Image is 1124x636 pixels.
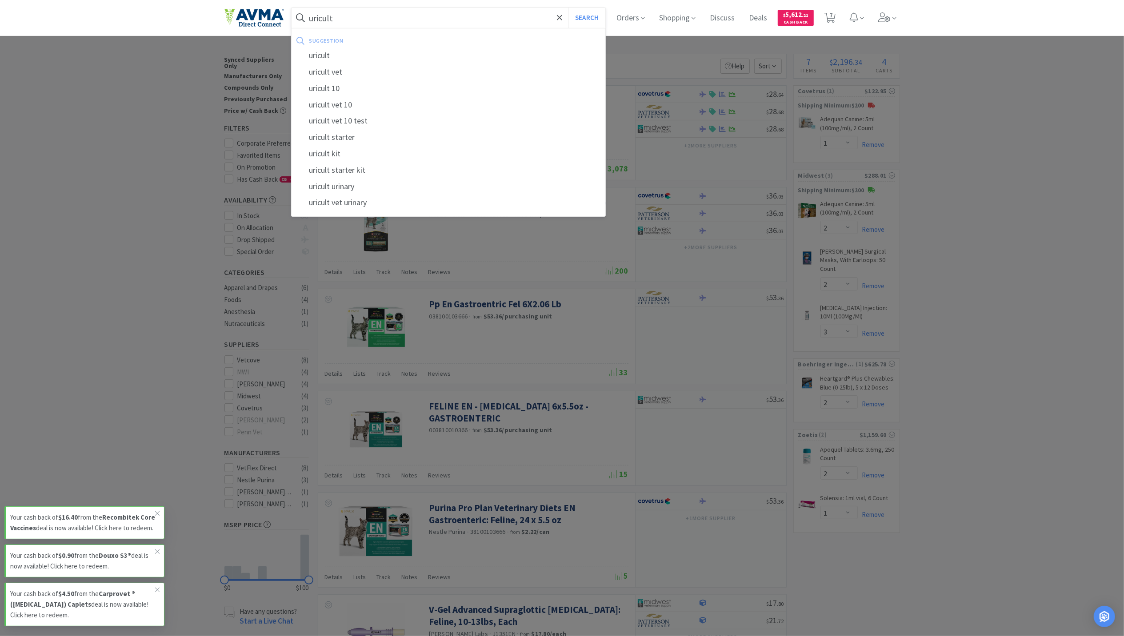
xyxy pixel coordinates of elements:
a: Deals [745,14,771,22]
div: uricult vet [292,64,606,80]
span: 5,612 [783,10,808,19]
a: 7 [821,15,839,23]
input: Search by item, sku, manufacturer, ingredient, size... [292,8,606,28]
p: Your cash back of from the deal is now available! Click here to redeem. [10,512,155,533]
div: uricult urinary [292,179,606,195]
img: e4e33dab9f054f5782a47901c742baa9_102.png [224,8,284,27]
div: uricult starter [292,129,606,146]
div: uricult vet 10 test [292,113,606,129]
div: uricult 10 [292,80,606,97]
div: Open Intercom Messenger [1094,606,1115,627]
span: Cash Back [783,20,808,26]
div: uricult vet urinary [292,195,606,211]
strong: $4.50 [58,589,74,598]
div: suggestion [309,34,472,48]
a: Discuss [706,14,738,22]
strong: $16.40 [58,513,78,521]
strong: Douxo S3® [99,551,131,560]
div: uricult kit [292,146,606,162]
button: Search [568,8,605,28]
a: $5,612.21Cash Back [778,6,814,30]
p: Your cash back of from the deal is now available! Click here to redeem. [10,550,155,572]
strong: $0.90 [58,551,74,560]
div: uricult [292,48,606,64]
div: uricult vet 10 [292,97,606,113]
span: $ [783,12,785,18]
span: . 21 [802,12,808,18]
div: uricult starter kit [292,162,606,179]
p: Your cash back of from the deal is now available! Click here to redeem. [10,588,155,620]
